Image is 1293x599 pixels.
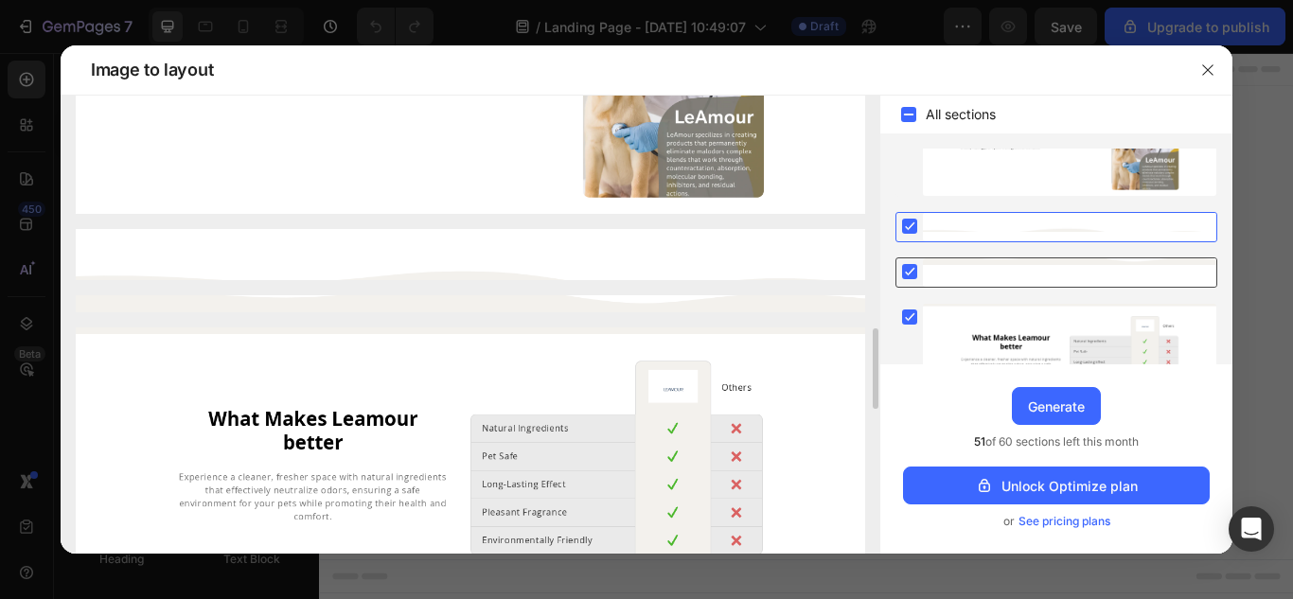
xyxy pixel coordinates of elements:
div: Start with Generating from URL or image [441,467,696,483]
span: 51 [974,434,985,449]
span: See pricing plans [1018,512,1110,531]
span: of 60 sections left this month [974,432,1139,451]
button: Unlock Optimize plan [903,467,1210,504]
div: Generate [1028,396,1085,416]
span: All sections [926,103,996,126]
div: Unlock Optimize plan [975,476,1138,496]
div: Start with Sections from sidebar [453,324,682,346]
span: Image to layout [91,59,213,81]
div: or [903,512,1210,531]
button: Add elements [572,361,705,399]
button: Generate [1012,387,1101,425]
div: Open Intercom Messenger [1229,506,1274,552]
button: Add sections [431,361,560,399]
